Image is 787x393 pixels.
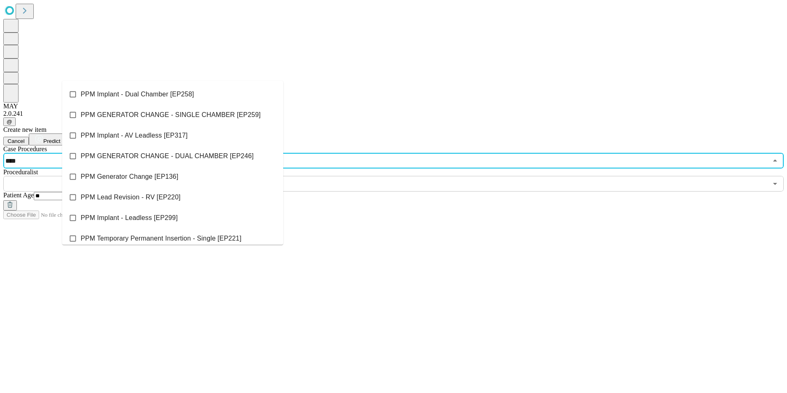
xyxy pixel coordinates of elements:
[3,192,34,199] span: Patient Age
[3,117,16,126] button: @
[29,133,67,145] button: Predict
[81,172,178,182] span: PPM Generator Change [EP136]
[81,151,254,161] span: PPM GENERATOR CHANGE - DUAL CHAMBER [EP246]
[3,137,29,145] button: Cancel
[3,145,47,152] span: Scheduled Procedure
[81,192,181,202] span: PPM Lead Revision - RV [EP220]
[81,89,194,99] span: PPM Implant - Dual Chamber [EP258]
[43,138,60,144] span: Predict
[3,168,38,175] span: Proceduralist
[3,126,47,133] span: Create new item
[3,103,784,110] div: MAY
[769,155,781,166] button: Close
[7,138,25,144] span: Cancel
[81,234,242,243] span: PPM Temporary Permanent Insertion - Single [EP221]
[7,119,12,125] span: @
[81,131,188,140] span: PPM Implant - AV Leadless [EP317]
[769,178,781,189] button: Open
[3,110,784,117] div: 2.0.241
[81,213,178,223] span: PPM Implant - Leadless [EP299]
[81,110,261,120] span: PPM GENERATOR CHANGE - SINGLE CHAMBER [EP259]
